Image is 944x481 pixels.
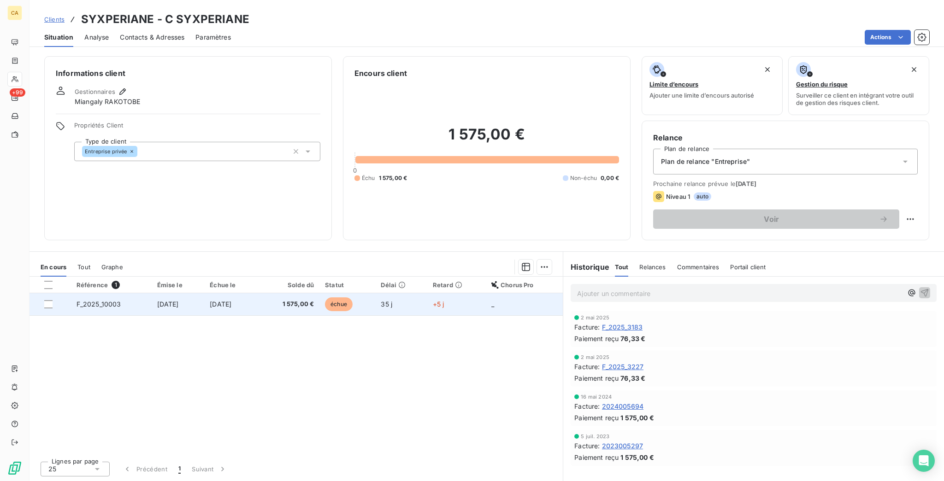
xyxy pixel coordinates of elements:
div: Statut [325,281,370,289]
span: Contacts & Adresses [120,33,184,42]
span: Tout [77,263,90,271]
span: 76,33 € [620,334,645,343]
span: Prochaine relance prévue le [653,180,918,187]
span: +5 j [433,300,444,308]
span: Relances [639,263,666,271]
span: Analyse [84,33,109,42]
span: auto [694,192,711,201]
span: 1 [112,281,120,289]
span: Entreprise privée [85,149,127,154]
span: 25 [48,464,56,474]
span: 2024005694 [602,401,644,411]
div: Échue le [210,281,252,289]
span: F_2025_3227 [602,362,644,371]
span: Paramètres [195,33,231,42]
span: Graphe [101,263,123,271]
span: Facture : [574,441,600,451]
span: Non-échu [570,174,597,182]
div: Chorus Pro [491,281,557,289]
span: Situation [44,33,73,42]
span: Échu [362,174,375,182]
span: Paiement reçu [574,413,619,423]
span: 1 575,00 € [620,413,654,423]
span: 5 juil. 2023 [581,434,609,439]
span: 35 j [381,300,392,308]
span: Portail client [730,263,766,271]
button: Voir [653,209,899,229]
span: 2023005297 [602,441,643,451]
span: [DATE] [157,300,179,308]
span: Gestionnaires [75,88,115,95]
span: Tout [615,263,629,271]
span: F_2025_3183 [602,322,643,332]
button: Limite d’encoursAjouter une limite d’encours autorisé [642,56,783,115]
div: CA [7,6,22,20]
span: 0,00 € [601,174,619,182]
img: Logo LeanPay [7,461,22,475]
span: 0 [353,167,357,174]
button: Actions [865,30,911,45]
h6: Encours client [354,68,407,79]
span: Facture : [574,362,600,371]
button: Précédent [117,459,173,479]
span: En cours [41,263,66,271]
input: Ajouter une valeur [137,147,145,156]
span: 1 575,00 € [263,300,314,309]
span: 2 mai 2025 [581,315,609,320]
span: Plan de relance "Entreprise" [661,157,750,166]
span: 76,33 € [620,373,645,383]
span: Propriétés Client [74,122,320,134]
button: Gestion du risqueSurveiller ce client en intégrant votre outil de gestion des risques client. [788,56,929,115]
h6: Relance [653,132,918,143]
span: Limite d’encours [649,81,698,88]
span: Miangaly RAKOTOBE [75,97,141,106]
span: F_2025_10003 [77,300,121,308]
span: [DATE] [736,180,756,187]
div: Retard [433,281,480,289]
span: Gestion du risque [796,81,848,88]
span: Facture : [574,322,600,332]
h3: SYXPERIANE - C SYXPERIANE [81,11,249,28]
h6: Informations client [56,68,320,79]
h2: 1 575,00 € [354,125,619,153]
span: 1 575,00 € [379,174,407,182]
span: Ajouter une limite d’encours autorisé [649,92,754,99]
div: Solde dû [263,281,314,289]
button: Suivant [186,459,233,479]
span: Facture : [574,401,600,411]
span: Paiement reçu [574,334,619,343]
span: +99 [10,88,25,97]
span: Niveau 1 [666,193,690,200]
h6: Historique [563,261,609,272]
span: 2 mai 2025 [581,354,609,360]
div: Émise le [157,281,199,289]
button: 1 [173,459,186,479]
a: Clients [44,15,65,24]
span: 16 mai 2024 [581,394,612,400]
span: Voir [664,215,879,223]
div: Open Intercom Messenger [913,450,935,472]
div: Délai [381,281,422,289]
span: [DATE] [210,300,231,308]
div: Référence [77,281,146,289]
span: Paiement reçu [574,373,619,383]
span: échue [325,297,353,311]
span: Paiement reçu [574,452,619,462]
span: 1 [178,464,181,474]
span: _ [491,300,494,308]
span: 1 575,00 € [620,452,654,462]
span: Surveiller ce client en intégrant votre outil de gestion des risques client. [796,92,921,106]
span: Clients [44,16,65,23]
span: Commentaires [677,263,720,271]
